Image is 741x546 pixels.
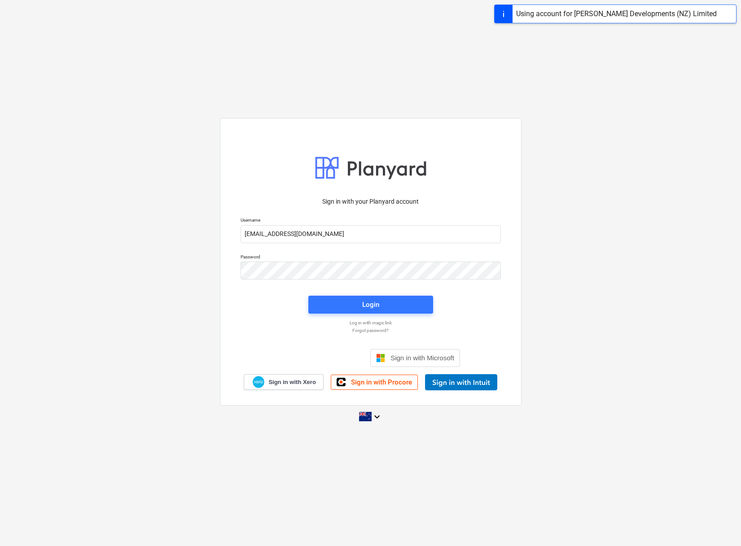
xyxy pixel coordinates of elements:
[308,296,433,314] button: Login
[236,320,505,326] a: Log in with magic link
[331,375,418,390] a: Sign in with Procore
[244,374,324,390] a: Sign in with Xero
[351,378,412,386] span: Sign in with Procore
[372,411,382,422] i: keyboard_arrow_down
[253,376,264,388] img: Xero logo
[241,217,501,225] p: Username
[362,299,379,310] div: Login
[516,9,717,19] div: Using account for [PERSON_NAME] Developments (NZ) Limited
[268,378,316,386] span: Sign in with Xero
[241,225,501,243] input: Username
[241,197,501,206] p: Sign in with your Planyard account
[376,354,385,363] img: Microsoft logo
[241,254,501,262] p: Password
[390,354,454,362] span: Sign in with Microsoft
[276,348,368,368] iframe: Sign in with Google Button
[236,328,505,333] a: Forgot password?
